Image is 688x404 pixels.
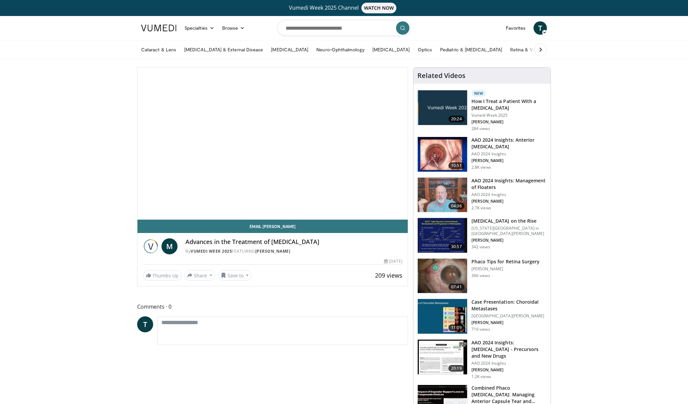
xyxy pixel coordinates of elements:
span: Comments 0 [137,302,408,311]
div: [DATE] [384,258,402,264]
a: M [161,238,178,254]
h3: [MEDICAL_DATA] on the Rise [471,218,547,224]
p: AAO 2024 Insights [471,192,547,197]
span: 11:09 [448,324,464,331]
p: [PERSON_NAME] [471,367,547,373]
a: Pediatric & [MEDICAL_DATA] [436,43,506,56]
p: New [471,90,486,97]
h4: Related Videos [417,72,465,80]
h3: Case Presentation: Choroidal Metastases [471,299,547,312]
h3: Phaco Tips for Retina Surgery [471,258,540,265]
a: 10:51 AAO 2024 Insights: Anterior [MEDICAL_DATA] AAO 2024 Insights [PERSON_NAME] 2.8K views [417,137,547,172]
span: 30:57 [448,243,464,250]
a: Optics [414,43,436,56]
a: Browse [218,21,249,35]
a: Thumbs Up [143,270,182,281]
p: [US_STATE][GEOGRAPHIC_DATA] in [GEOGRAPHIC_DATA][PERSON_NAME] [471,226,547,236]
a: 04:36 AAO 2024 Insights: Management of Floaters AAO 2024 Insights [PERSON_NAME] 2.7K views [417,177,547,213]
a: Vumedi Week 2025 ChannelWATCH NOW [142,3,546,13]
a: Favorites [502,21,530,35]
span: 10:51 [448,162,464,169]
a: [MEDICAL_DATA] [368,43,414,56]
a: Retina & Vitreous [506,43,552,56]
a: Neuro-Ophthalmology [312,43,368,56]
img: 02d29458-18ce-4e7f-be78-7423ab9bdffd.jpg.150x105_q85_crop-smart_upscale.jpg [418,90,467,125]
a: T [534,21,547,35]
img: 4ce8c11a-29c2-4c44-a801-4e6d49003971.150x105_q85_crop-smart_upscale.jpg [418,218,467,253]
p: [PERSON_NAME] [471,119,547,125]
p: 342 views [471,244,490,250]
a: 20:19 AAO 2024 Insights: [MEDICAL_DATA] - Precursors and New Drugs AAO 2024 Insights [PERSON_NAME... [417,339,547,379]
button: Save to [218,270,252,281]
button: Share [184,270,215,281]
a: Vumedi Week 2025 [191,248,232,254]
span: 20:24 [448,116,464,122]
span: WATCH NOW [361,3,397,13]
img: df587403-7b55-4f98-89e9-21b63a902c73.150x105_q85_crop-smart_upscale.jpg [418,340,467,374]
input: Search topics, interventions [277,20,411,36]
h3: AAO 2024 Insights: Anterior [MEDICAL_DATA] [471,137,547,150]
p: 2.7K views [471,205,491,211]
a: 07:41 Phaco Tips for Retina Surgery [PERSON_NAME] 366 views [417,258,547,294]
img: 2b0bc81e-4ab6-4ab1-8b29-1f6153f15110.150x105_q85_crop-smart_upscale.jpg [418,259,467,293]
p: [PERSON_NAME] [471,238,547,243]
span: 07:41 [448,284,464,290]
a: 11:09 Case Presentation: Choroidal Metastases [GEOGRAPHIC_DATA][PERSON_NAME] [PERSON_NAME] 719 views [417,299,547,334]
p: AAO 2024 Insights [471,151,547,157]
p: 2.8K views [471,165,491,170]
h3: AAO 2024 Insights: Management of Floaters [471,177,547,191]
a: [MEDICAL_DATA] & External Disease [180,43,267,56]
h3: AAO 2024 Insights: [MEDICAL_DATA] - Precursors and New Drugs [471,339,547,359]
a: [MEDICAL_DATA] [267,43,312,56]
p: [PERSON_NAME] [471,199,547,204]
p: [PERSON_NAME] [471,320,547,325]
p: Vumedi Week 2025 [471,113,547,118]
img: Vumedi Week 2025 [143,238,159,254]
img: 8e655e61-78ac-4b3e-a4e7-f43113671c25.150x105_q85_crop-smart_upscale.jpg [418,178,467,212]
span: 04:36 [448,203,464,209]
p: 1.2K views [471,374,491,379]
a: Cataract & Lens [137,43,180,56]
h3: How I Treat a Patient With a [MEDICAL_DATA] [471,98,547,111]
p: 366 views [471,273,490,278]
h4: Advances in the Treatment of [MEDICAL_DATA] [186,238,402,246]
a: Specialties [181,21,218,35]
a: [PERSON_NAME] [255,248,291,254]
a: 20:24 New How I Treat a Patient With a [MEDICAL_DATA] Vumedi Week 2025 [PERSON_NAME] 284 views [417,90,547,131]
p: [PERSON_NAME] [471,158,547,163]
p: AAO 2024 Insights [471,361,547,366]
p: [PERSON_NAME] [471,266,540,272]
div: By FEATURING [186,248,402,254]
img: VuMedi Logo [141,25,177,31]
video-js: Video Player [137,68,408,220]
a: Email [PERSON_NAME] [137,220,408,233]
img: fd942f01-32bb-45af-b226-b96b538a46e6.150x105_q85_crop-smart_upscale.jpg [418,137,467,172]
p: [GEOGRAPHIC_DATA][PERSON_NAME] [471,313,547,319]
p: 284 views [471,126,490,131]
span: 20:19 [448,365,464,372]
span: 209 views [375,271,402,279]
a: 30:57 [MEDICAL_DATA] on the Rise [US_STATE][GEOGRAPHIC_DATA] in [GEOGRAPHIC_DATA][PERSON_NAME] [P... [417,218,547,253]
img: 9cedd946-ce28-4f52-ae10-6f6d7f6f31c7.150x105_q85_crop-smart_upscale.jpg [418,299,467,334]
a: T [137,316,153,332]
p: 719 views [471,327,490,332]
